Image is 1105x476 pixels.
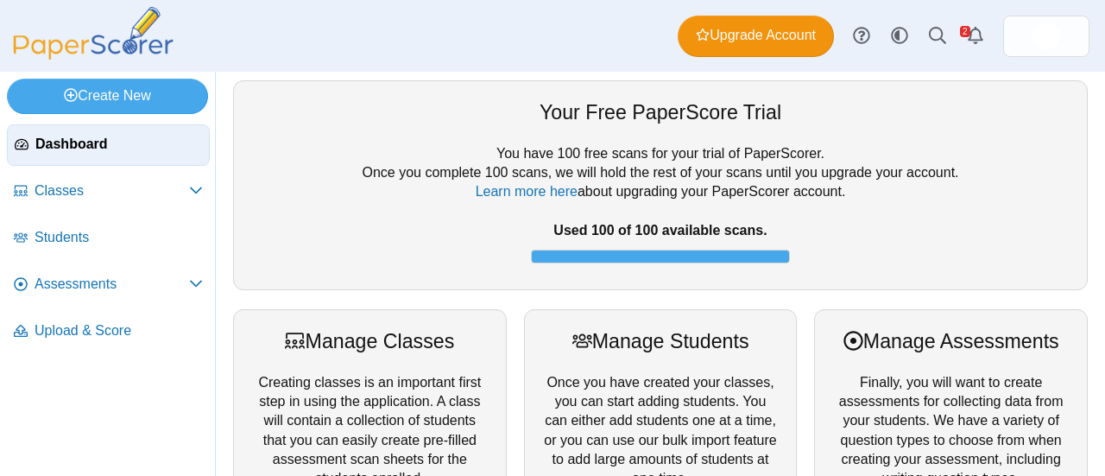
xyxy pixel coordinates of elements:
[251,98,1070,126] div: Your Free PaperScore Trial
[957,17,994,55] a: Alerts
[7,218,210,259] a: Students
[1032,22,1060,50] img: ps.CTXzMJfDX4fRjQyy
[35,321,203,340] span: Upload & Score
[678,16,834,57] a: Upgrade Account
[553,223,767,238] b: Used 100 of 100 available scans.
[251,144,1070,272] div: You have 100 free scans for your trial of PaperScorer. Once you complete 100 scans, we will hold ...
[7,264,210,306] a: Assessments
[35,275,189,294] span: Assessments
[7,79,208,113] a: Create New
[696,26,816,45] span: Upgrade Account
[7,48,180,62] a: PaperScorer
[7,171,210,213] a: Classes
[7,7,180,60] img: PaperScorer
[1003,16,1089,57] a: ps.CTXzMJfDX4fRjQyy
[542,327,780,355] div: Manage Students
[1032,22,1060,50] span: Piero Gualcherani
[476,184,578,199] a: Learn more here
[35,181,189,200] span: Classes
[7,124,210,166] a: Dashboard
[251,327,489,355] div: Manage Classes
[7,311,210,352] a: Upload & Score
[35,228,203,247] span: Students
[832,327,1070,355] div: Manage Assessments
[35,135,202,154] span: Dashboard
